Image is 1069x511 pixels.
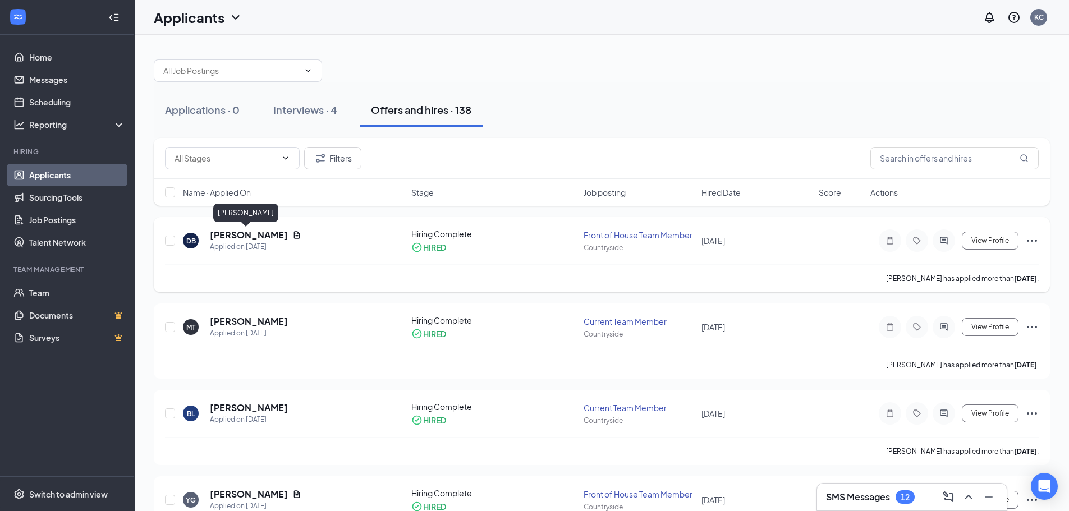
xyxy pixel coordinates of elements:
[937,409,951,418] svg: ActiveChat
[210,328,288,339] div: Applied on [DATE]
[701,495,725,505] span: [DATE]
[1014,361,1037,369] b: [DATE]
[982,490,995,504] svg: Minimize
[423,415,446,426] div: HIRED
[29,304,125,326] a: DocumentsCrown
[886,446,1039,456] p: [PERSON_NAME] has applied more than .
[584,243,694,252] div: Countryside
[229,11,242,24] svg: ChevronDown
[13,119,25,130] svg: Analysis
[154,8,224,27] h1: Applicants
[13,265,123,274] div: Team Management
[584,416,694,425] div: Countryside
[186,236,196,246] div: DB
[1025,320,1039,334] svg: Ellipses
[29,209,125,231] a: Job Postings
[910,323,924,332] svg: Tag
[819,187,841,198] span: Score
[584,329,694,339] div: Countryside
[870,187,898,198] span: Actions
[962,404,1018,422] button: View Profile
[292,490,301,499] svg: Document
[962,232,1018,250] button: View Profile
[29,282,125,304] a: Team
[186,495,196,505] div: YG
[186,323,195,332] div: MT
[29,91,125,113] a: Scheduling
[939,488,957,506] button: ComposeMessage
[13,489,25,500] svg: Settings
[183,187,251,198] span: Name · Applied On
[971,409,1009,417] span: View Profile
[1025,493,1039,507] svg: Ellipses
[13,147,123,156] div: Hiring
[1020,154,1029,163] svg: MagnifyingGlass
[971,323,1009,331] span: View Profile
[411,187,434,198] span: Stage
[1025,407,1039,420] svg: Ellipses
[942,490,955,504] svg: ComposeMessage
[411,242,423,253] svg: CheckmarkCircle
[411,228,577,240] div: Hiring Complete
[175,152,277,164] input: All Stages
[701,187,741,198] span: Hired Date
[1007,11,1021,24] svg: QuestionInfo
[411,487,577,499] div: Hiring Complete
[971,237,1009,245] span: View Profile
[701,236,725,246] span: [DATE]
[411,401,577,412] div: Hiring Complete
[29,164,125,186] a: Applicants
[29,326,125,349] a: SurveysCrown
[304,66,313,75] svg: ChevronDown
[29,489,108,500] div: Switch to admin view
[210,402,288,414] h5: [PERSON_NAME]
[29,186,125,209] a: Sourcing Tools
[411,415,423,426] svg: CheckmarkCircle
[1014,274,1037,283] b: [DATE]
[304,147,361,169] button: Filter Filters
[701,322,725,332] span: [DATE]
[1014,447,1037,455] b: [DATE]
[12,11,24,22] svg: WorkstreamLogo
[584,187,626,198] span: Job posting
[980,488,998,506] button: Minimize
[584,229,694,241] div: Front of House Team Member
[883,323,897,332] svg: Note
[962,490,975,504] svg: ChevronUp
[213,204,278,222] div: [PERSON_NAME]
[411,328,423,339] svg: CheckmarkCircle
[886,274,1039,283] p: [PERSON_NAME] has applied more than .
[210,229,288,241] h5: [PERSON_NAME]
[1031,473,1058,500] div: Open Intercom Messenger
[937,323,951,332] svg: ActiveChat
[1025,234,1039,247] svg: Ellipses
[937,236,951,245] svg: ActiveChat
[584,402,694,413] div: Current Team Member
[886,360,1039,370] p: [PERSON_NAME] has applied more than .
[1034,12,1044,22] div: KC
[962,318,1018,336] button: View Profile
[210,315,288,328] h5: [PERSON_NAME]
[960,488,978,506] button: ChevronUp
[210,488,288,500] h5: [PERSON_NAME]
[187,409,195,418] div: BL
[108,12,120,23] svg: Collapse
[423,328,446,339] div: HIRED
[210,241,301,252] div: Applied on [DATE]
[371,103,471,117] div: Offers and hires · 138
[910,236,924,245] svg: Tag
[29,46,125,68] a: Home
[281,154,290,163] svg: ChevronDown
[883,409,897,418] svg: Note
[701,408,725,418] span: [DATE]
[292,231,301,240] svg: Document
[423,242,446,253] div: HIRED
[314,151,327,165] svg: Filter
[826,491,890,503] h3: SMS Messages
[29,68,125,91] a: Messages
[210,414,288,425] div: Applied on [DATE]
[584,316,694,327] div: Current Team Member
[29,231,125,254] a: Talent Network
[411,315,577,326] div: Hiring Complete
[883,236,897,245] svg: Note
